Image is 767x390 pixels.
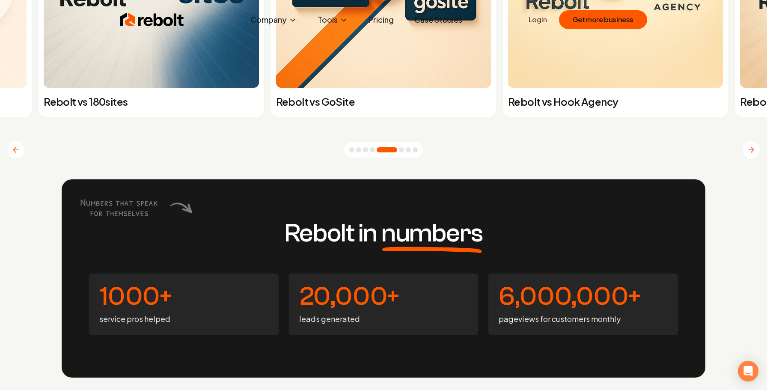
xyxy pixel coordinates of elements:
h4: 6,000,000+ [499,284,668,310]
button: Go to slide 3 [363,147,368,152]
p: service pros helped [99,313,268,325]
button: Go to slide 2 [356,147,361,152]
h4: 1000+ [99,284,268,310]
button: Tools [311,11,355,28]
a: Case Studies [407,11,469,28]
p: leads generated [299,313,468,325]
button: Company [244,11,304,28]
button: Go to slide 4 [370,147,375,152]
h3: Rebolt in [285,220,483,246]
button: Go to slide 8 [413,147,418,152]
button: Get more business [559,10,647,29]
img: Rebolt Logo [120,11,184,28]
button: Go to slide 5 [377,147,397,152]
h4: 20,000+ [299,284,468,310]
button: Go to slide 1 [349,147,354,152]
button: Previous slide [7,141,25,159]
button: Next slide [742,141,760,159]
button: Go to slide 7 [406,147,411,152]
p: pageviews for customers monthly [499,313,668,325]
a: Pricing [362,11,401,28]
span: numbers [381,220,483,246]
button: Go to slide 6 [399,147,404,152]
div: Open Intercom Messenger [738,361,758,381]
p: Rebolt vs Hook Agency [508,95,723,108]
p: Rebolt vs GoSite [276,95,491,108]
p: Rebolt vs 180sites [44,95,259,108]
a: Login [529,15,547,25]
